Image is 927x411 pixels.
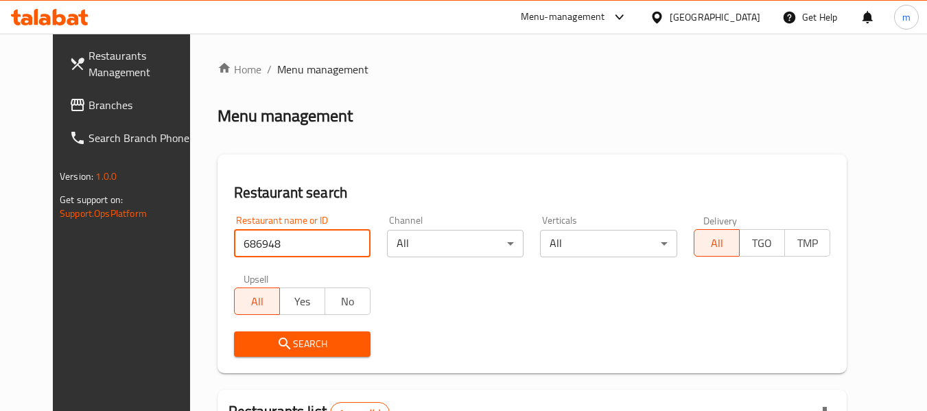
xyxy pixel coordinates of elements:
span: 1.0.0 [95,167,117,185]
span: Search Branch Phone [89,130,197,146]
div: [GEOGRAPHIC_DATA] [670,10,760,25]
li: / [267,61,272,78]
div: All [387,230,524,257]
div: All [540,230,677,257]
a: Support.OpsPlatform [60,204,147,222]
h2: Restaurant search [234,183,830,203]
span: Menu management [277,61,368,78]
div: Menu-management [521,9,605,25]
button: TMP [784,229,830,257]
span: m [902,10,911,25]
span: All [240,292,274,312]
button: TGO [739,229,785,257]
label: Delivery [703,215,738,225]
span: Search [245,336,360,353]
span: Yes [285,292,320,312]
span: TMP [790,233,825,253]
span: All [700,233,734,253]
button: All [234,287,280,315]
button: Search [234,331,371,357]
span: TGO [745,233,779,253]
button: All [694,229,740,257]
a: Restaurants Management [58,39,208,89]
button: Yes [279,287,325,315]
span: No [331,292,365,312]
button: No [325,287,371,315]
a: Search Branch Phone [58,121,208,154]
a: Home [218,61,261,78]
input: Search for restaurant name or ID.. [234,230,371,257]
h2: Menu management [218,105,353,127]
span: Restaurants Management [89,47,197,80]
nav: breadcrumb [218,61,847,78]
label: Upsell [244,274,269,283]
a: Branches [58,89,208,121]
span: Branches [89,97,197,113]
span: Get support on: [60,191,123,209]
span: Version: [60,167,93,185]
